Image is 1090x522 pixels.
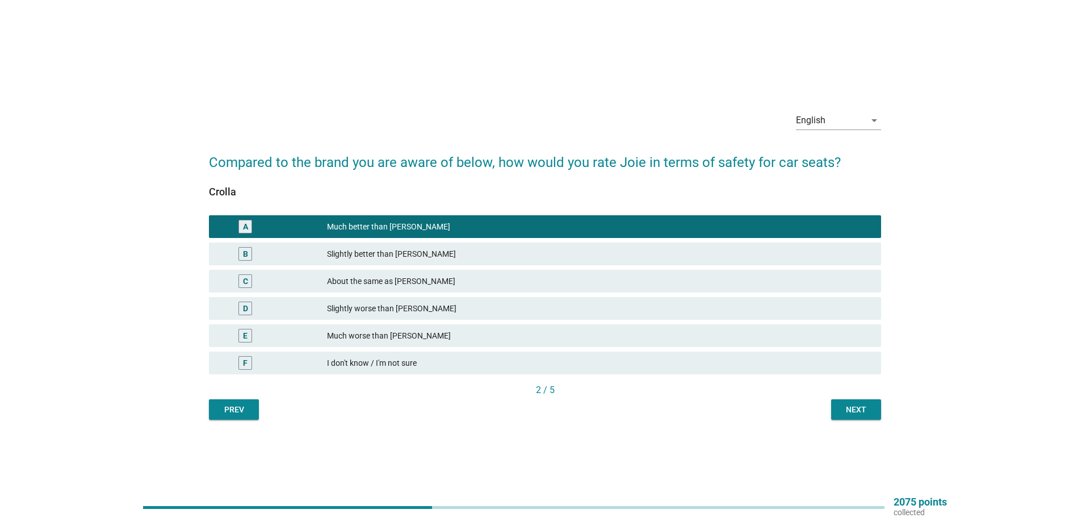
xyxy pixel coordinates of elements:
div: Much worse than [PERSON_NAME] [327,329,872,343]
h2: Compared to the brand you are aware of below, how would you rate Joie in terms of safety for car ... [209,141,881,173]
div: E [243,330,248,342]
div: I don't know / I'm not sure [327,356,872,370]
div: Slightly worse than [PERSON_NAME] [327,302,872,315]
div: About the same as [PERSON_NAME] [327,274,872,288]
div: D [243,303,248,315]
p: 2075 points [894,497,947,507]
button: Next [831,399,881,420]
div: Much better than [PERSON_NAME] [327,220,872,233]
p: collected [894,507,947,517]
div: A [243,221,248,233]
button: Prev [209,399,259,420]
i: arrow_drop_down [867,114,881,127]
div: Next [840,404,872,416]
div: F [243,357,248,369]
div: B [243,248,248,260]
div: Slightly better than [PERSON_NAME] [327,247,872,261]
div: Prev [218,404,250,416]
div: 2 / 5 [209,383,881,397]
div: C [243,275,248,287]
div: English [796,115,825,126]
div: Crolla [209,184,881,199]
